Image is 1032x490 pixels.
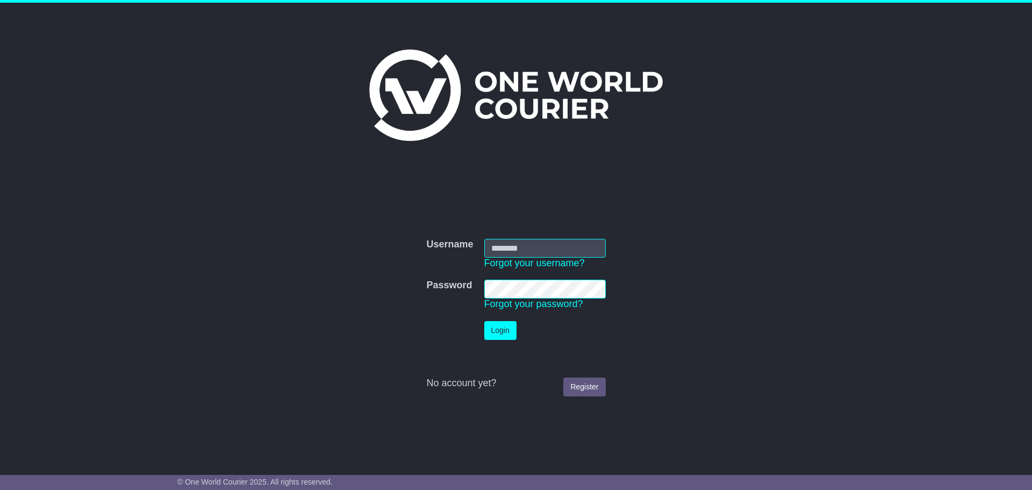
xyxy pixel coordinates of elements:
button: Login [484,321,517,340]
a: Register [563,378,605,396]
label: Password [426,280,472,292]
span: © One World Courier 2025. All rights reserved. [177,478,333,486]
div: No account yet? [426,378,605,389]
a: Forgot your username? [484,258,585,268]
label: Username [426,239,473,251]
img: One World [369,49,663,141]
a: Forgot your password? [484,299,583,309]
